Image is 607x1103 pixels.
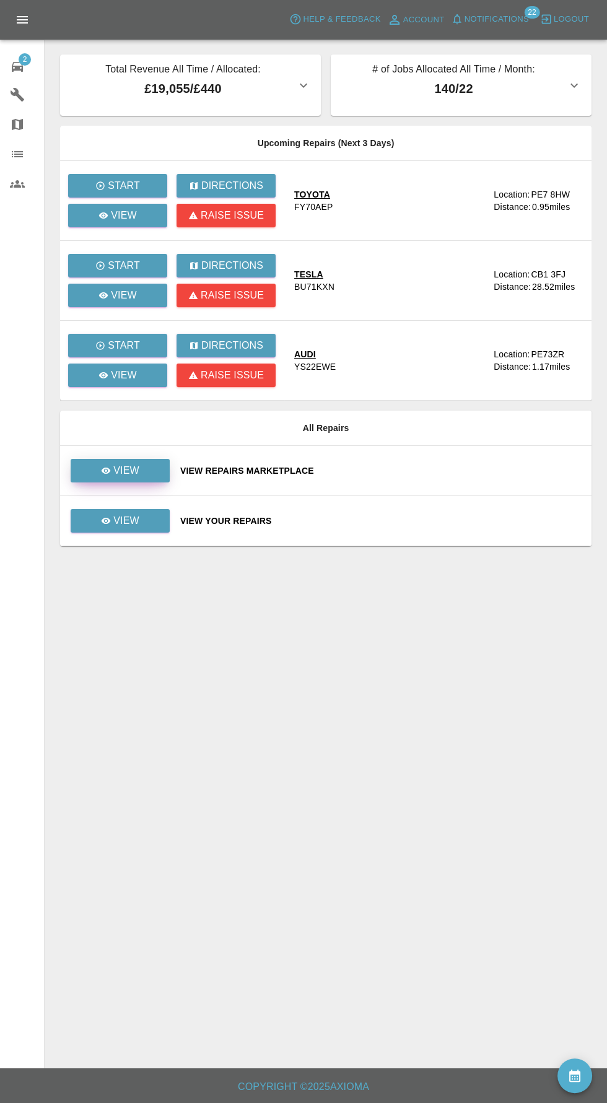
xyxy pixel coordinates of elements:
p: Directions [201,338,263,353]
div: FY70AEP [294,201,333,213]
h6: Copyright © 2025 Axioma [10,1078,597,1096]
button: availability [557,1058,592,1093]
p: Total Revenue All Time / Allocated: [70,62,296,79]
div: YS22EWE [294,360,336,373]
p: Raise issue [201,368,264,383]
span: 2 [19,53,31,66]
div: Location: [494,348,530,360]
button: Raise issue [177,364,276,387]
th: Upcoming Repairs (Next 3 Days) [60,126,592,161]
div: 1.17 miles [532,360,582,373]
div: Distance: [494,360,531,373]
div: Location: [494,268,530,281]
button: Start [68,174,167,198]
button: Raise issue [177,204,276,227]
div: 0.95 miles [532,201,582,213]
a: View [71,459,170,482]
div: TESLA [294,268,334,281]
a: Location:PE73ZRDistance:1.17miles [494,348,582,373]
a: Location:CB1 3FJDistance:28.52miles [494,268,582,293]
p: Start [108,258,140,273]
th: All Repairs [60,411,592,446]
a: TOYOTAFY70AEP [294,188,484,213]
a: Location:PE7 8HWDistance:0.95miles [494,188,582,213]
p: View [111,368,137,383]
p: Directions [201,178,263,193]
p: Raise issue [201,208,264,223]
button: Notifications [448,10,532,29]
a: View [70,465,170,475]
a: View Your Repairs [180,515,582,527]
p: View [111,288,137,303]
button: Raise issue [177,284,276,307]
button: Directions [177,254,276,277]
button: # of Jobs Allocated All Time / Month:140/22 [331,54,592,116]
a: View [70,515,170,525]
p: View [113,513,139,528]
button: Directions [177,174,276,198]
a: View [71,509,170,533]
div: Location: [494,188,530,201]
p: £19,055 / £440 [70,79,296,98]
a: View [68,204,167,227]
span: Logout [554,12,589,27]
p: Directions [201,258,263,273]
div: Distance: [494,281,531,293]
p: Start [108,338,140,353]
button: Logout [537,10,592,29]
p: View [113,463,139,478]
p: # of Jobs Allocated All Time / Month: [341,62,567,79]
span: Notifications [465,12,529,27]
div: PE7 8HW [531,188,570,201]
div: PE73ZR [531,348,564,360]
p: Start [108,178,140,193]
div: Distance: [494,201,531,213]
button: Help & Feedback [286,10,383,29]
div: CB1 3FJ [531,268,566,281]
span: 22 [524,6,539,19]
button: Total Revenue All Time / Allocated:£19,055/£440 [60,54,321,116]
a: TESLABU71KXN [294,268,484,293]
a: AUDIYS22EWE [294,348,484,373]
span: Account [403,13,445,27]
button: Start [68,334,167,357]
span: Help & Feedback [303,12,380,27]
p: Raise issue [201,288,264,303]
button: Directions [177,334,276,357]
div: BU71KXN [294,281,334,293]
div: AUDI [294,348,336,360]
a: View Repairs Marketplace [180,464,582,477]
p: 140 / 22 [341,79,567,98]
button: Open drawer [7,5,37,35]
button: Start [68,254,167,277]
a: View [68,364,167,387]
div: TOYOTA [294,188,333,201]
div: 28.52 miles [532,281,582,293]
a: View [68,284,167,307]
a: Account [384,10,448,30]
p: View [111,208,137,223]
